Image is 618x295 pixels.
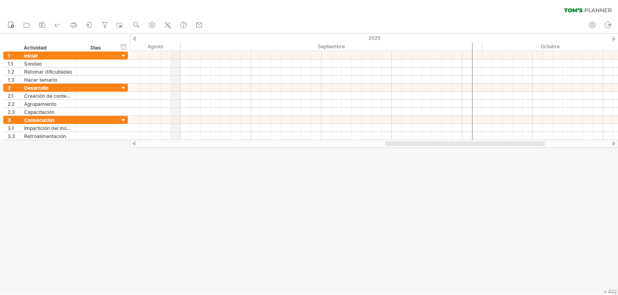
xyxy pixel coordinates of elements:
font: Impartición del módulo [24,125,77,131]
font: Días [91,45,101,51]
font: Retomar dificultades [24,69,72,75]
font: Sondeo [24,61,42,67]
font: 2.3 [8,109,15,115]
font: v 422 [604,289,617,295]
div: Mostrar leyenda [602,293,616,295]
font: 2.2 [8,101,14,107]
font: 2 [8,85,11,91]
font: Septiembre [318,43,345,50]
font: 2.1 [8,93,14,99]
font: Desarrollo [24,85,48,91]
font: 3 [8,117,11,123]
font: Retroalimentación [24,133,66,139]
font: Capacitación [24,109,54,115]
font: Creación de contenido [24,93,76,99]
font: Octubre [541,43,560,50]
font: Consecución [24,117,54,123]
font: Agosto [148,43,163,50]
font: 2025 [369,35,380,41]
font: 1.3 [8,77,14,83]
font: Hacer temario [24,77,57,83]
font: Actividad [24,45,47,51]
font: inicial [24,53,37,59]
font: 1.2 [8,69,14,75]
font: 3.1 [8,125,14,131]
font: Agrupamiento [24,101,56,107]
font: 3.2 [8,133,15,139]
font: 1 [8,53,10,59]
div: Septiembre de 2025 [181,42,482,51]
font: 1.1 [8,61,13,67]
